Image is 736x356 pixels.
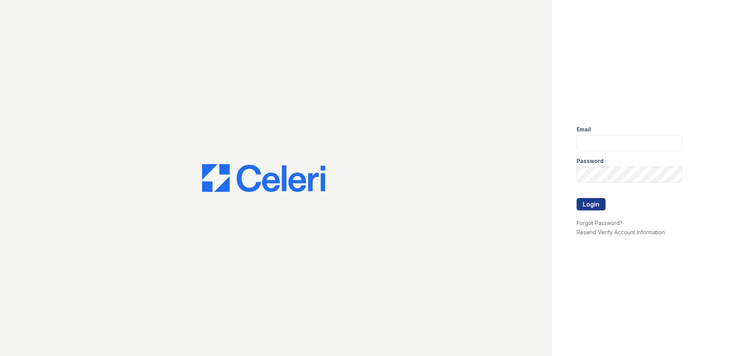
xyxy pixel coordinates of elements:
[577,229,665,235] a: Resend Verify Account Information
[577,220,622,226] a: Forgot Password?
[202,164,325,192] img: CE_Logo_Blue-a8612792a0a2168367f1c8372b55b34899dd931a85d93a1a3d3e32e68fde9ad4.png
[577,126,591,133] label: Email
[577,198,606,210] button: Login
[577,157,604,165] label: Password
